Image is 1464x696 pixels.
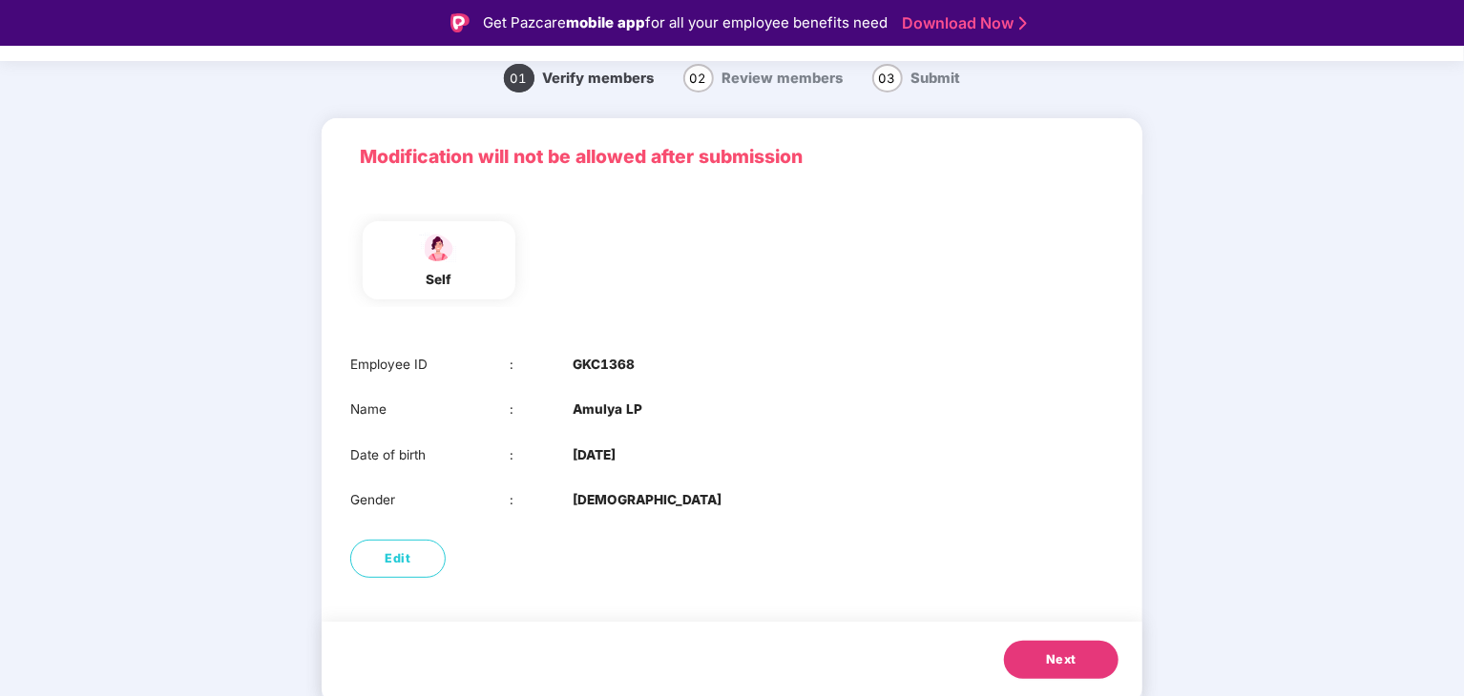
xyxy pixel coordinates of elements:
[543,70,655,87] span: Verify members
[350,355,510,375] div: Employee ID
[360,142,1104,171] p: Modification will not be allowed after submission
[350,445,510,465] div: Date of birth
[483,11,888,34] div: Get Pazcare for all your employee benefits need
[510,355,574,375] div: :
[573,355,635,375] b: GKC1368
[911,70,961,87] span: Submit
[386,549,411,568] span: Edit
[350,399,510,420] div: Name
[450,13,470,32] img: Logo
[510,399,574,420] div: :
[573,399,642,420] b: Amulya LP
[415,231,463,264] img: svg+xml;base64,PHN2ZyBpZD0iU3BvdXNlX2ljb24iIHhtbG5zPSJodHRwOi8vd3d3LnczLm9yZy8yMDAwL3N2ZyIgd2lkdG...
[1019,13,1027,33] img: Stroke
[566,13,645,31] strong: mobile app
[573,490,722,510] b: [DEMOGRAPHIC_DATA]
[1046,650,1077,669] span: Next
[1004,641,1119,679] button: Next
[350,540,446,578] button: Edit
[683,64,714,92] span: 02
[510,490,574,510] div: :
[415,270,463,290] div: self
[722,70,844,87] span: Review members
[350,490,510,510] div: Gender
[504,64,534,92] span: 01
[872,64,903,92] span: 03
[573,445,616,465] b: [DATE]
[510,445,574,465] div: :
[902,13,1021,33] a: Download Now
